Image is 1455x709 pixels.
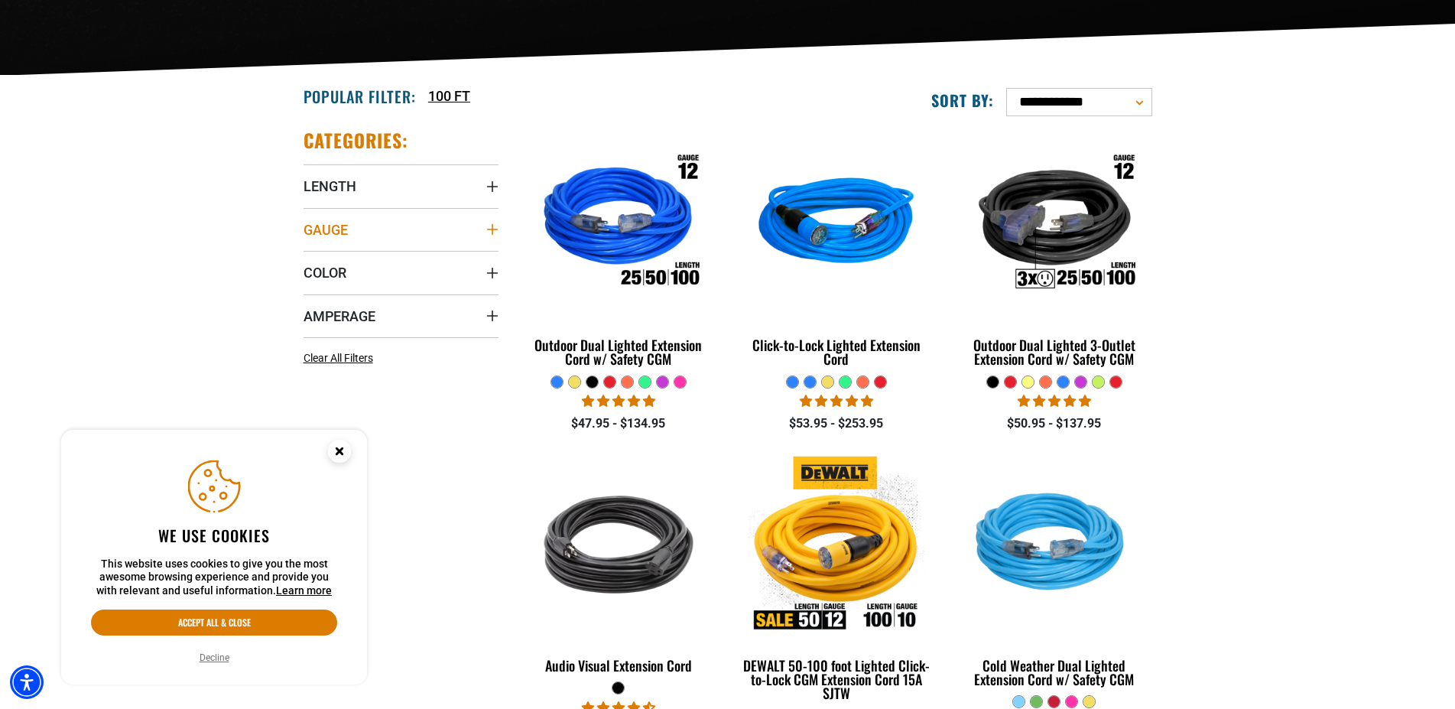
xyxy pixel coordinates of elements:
[195,650,234,665] button: Decline
[312,430,367,477] button: Close this option
[740,456,933,632] img: DEWALT 50-100 foot Lighted Click-to-Lock CGM Extension Cord 15A SJTW
[304,352,373,364] span: Clear All Filters
[522,136,715,312] img: Outdoor Dual Lighted Extension Cord w/ Safety CGM
[10,665,44,699] div: Accessibility Menu
[740,136,933,312] img: blue
[428,86,470,106] a: 100 FT
[956,415,1151,433] div: $50.95 - $137.95
[304,86,416,106] h2: Popular Filter:
[304,251,499,294] summary: Color
[739,415,934,433] div: $53.95 - $253.95
[276,584,332,597] a: This website uses cookies to give you the most awesome browsing experience and provide you with r...
[956,128,1151,375] a: Outdoor Dual Lighted 3-Outlet Extension Cord w/ Safety CGM Outdoor Dual Lighted 3-Outlet Extensio...
[304,221,348,239] span: Gauge
[91,610,337,636] button: Accept all & close
[739,128,934,375] a: blue Click-to-Lock Lighted Extension Cord
[739,659,934,700] div: DEWALT 50-100 foot Lighted Click-to-Lock CGM Extension Cord 15A SJTW
[800,394,873,408] span: 4.87 stars
[304,164,499,207] summary: Length
[304,264,346,281] span: Color
[304,128,409,152] h2: Categories:
[304,350,379,366] a: Clear All Filters
[521,415,716,433] div: $47.95 - $134.95
[1018,394,1091,408] span: 4.80 stars
[521,128,716,375] a: Outdoor Dual Lighted Extension Cord w/ Safety CGM Outdoor Dual Lighted Extension Cord w/ Safety CGM
[958,136,1151,312] img: Outdoor Dual Lighted 3-Outlet Extension Cord w/ Safety CGM
[521,338,716,366] div: Outdoor Dual Lighted Extension Cord w/ Safety CGM
[521,659,716,672] div: Audio Visual Extension Cord
[91,558,337,598] p: This website uses cookies to give you the most awesome browsing experience and provide you with r...
[956,449,1151,695] a: Light Blue Cold Weather Dual Lighted Extension Cord w/ Safety CGM
[739,449,934,709] a: DEWALT 50-100 foot Lighted Click-to-Lock CGM Extension Cord 15A SJTW DEWALT 50-100 foot Lighted C...
[582,394,655,408] span: 4.81 stars
[931,90,994,110] label: Sort by:
[91,525,337,545] h2: We use cookies
[304,294,499,337] summary: Amperage
[304,208,499,251] summary: Gauge
[304,177,356,195] span: Length
[521,449,716,681] a: black Audio Visual Extension Cord
[958,456,1151,632] img: Light Blue
[956,338,1151,366] div: Outdoor Dual Lighted 3-Outlet Extension Cord w/ Safety CGM
[304,307,375,325] span: Amperage
[522,456,715,632] img: black
[61,430,367,685] aside: Cookie Consent
[956,659,1151,686] div: Cold Weather Dual Lighted Extension Cord w/ Safety CGM
[739,338,934,366] div: Click-to-Lock Lighted Extension Cord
